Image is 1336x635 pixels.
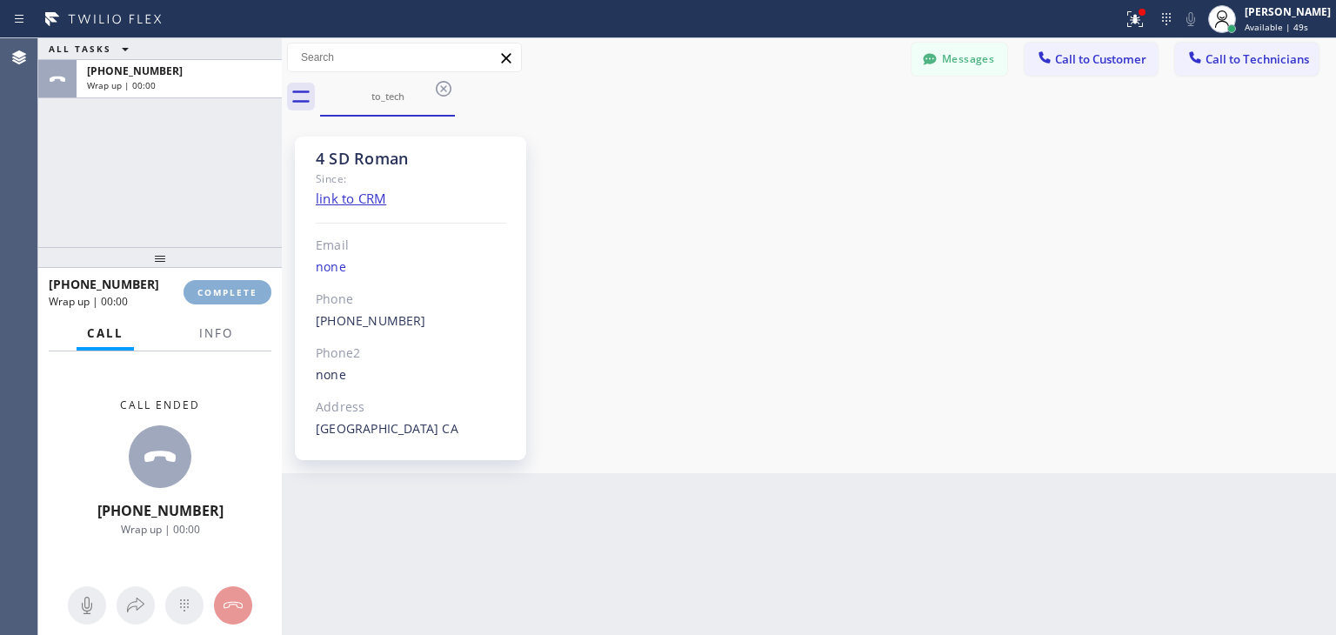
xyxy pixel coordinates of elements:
span: [PHONE_NUMBER] [97,501,224,520]
span: Call to Technicians [1206,51,1309,67]
span: [PHONE_NUMBER] [87,63,183,78]
button: Mute [1179,7,1203,31]
button: Call to Technicians [1175,43,1319,76]
button: Info [189,317,244,351]
div: Phone [316,290,506,310]
div: 4 SD Roman [316,149,506,169]
div: Phone2 [316,344,506,364]
button: Messages [912,43,1007,76]
button: ALL TASKS [38,38,146,59]
input: Search [288,43,521,71]
a: [PHONE_NUMBER] [316,312,426,329]
button: Open dialpad [165,586,204,625]
span: ALL TASKS [49,43,111,55]
div: [GEOGRAPHIC_DATA] CA [316,419,506,439]
span: Call [87,325,124,341]
button: COMPLETE [184,280,271,304]
a: link to CRM [316,190,386,207]
span: [PHONE_NUMBER] [49,276,159,292]
span: Wrap up | 00:00 [87,79,156,91]
div: Address [316,398,506,418]
div: Since: [316,169,506,189]
span: Info [199,325,233,341]
div: Email [316,236,506,256]
button: Hang up [214,586,252,625]
span: Wrap up | 00:00 [121,522,200,537]
span: Call ended [120,398,200,412]
div: to_tech [322,90,453,103]
div: none [316,365,506,385]
div: [PERSON_NAME] [1245,4,1331,19]
button: Call [77,317,134,351]
span: COMPLETE [197,286,257,298]
span: Available | 49s [1245,21,1308,33]
button: Open directory [117,586,155,625]
span: Wrap up | 00:00 [49,294,128,309]
button: Mute [68,586,106,625]
span: Call to Customer [1055,51,1146,67]
div: none [316,257,506,277]
button: Call to Customer [1025,43,1158,76]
